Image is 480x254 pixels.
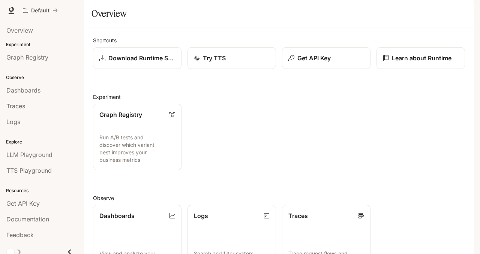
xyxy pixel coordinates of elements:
[93,194,465,202] h2: Observe
[187,47,276,69] a: Try TTS
[392,54,451,63] p: Learn about Runtime
[93,104,181,170] a: Graph RegistryRun A/B tests and discover which variant best improves your business metrics
[376,47,465,69] a: Learn about Runtime
[99,110,142,119] p: Graph Registry
[31,7,49,14] p: Default
[282,47,370,69] button: Get API Key
[108,54,175,63] p: Download Runtime SDK
[93,93,465,101] h2: Experiment
[91,6,126,21] h1: Overview
[99,134,175,164] p: Run A/B tests and discover which variant best improves your business metrics
[93,47,181,69] a: Download Runtime SDK
[19,3,61,18] button: All workspaces
[99,211,135,220] p: Dashboards
[288,211,308,220] p: Traces
[203,54,226,63] p: Try TTS
[194,211,208,220] p: Logs
[297,54,331,63] p: Get API Key
[93,36,465,44] h2: Shortcuts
